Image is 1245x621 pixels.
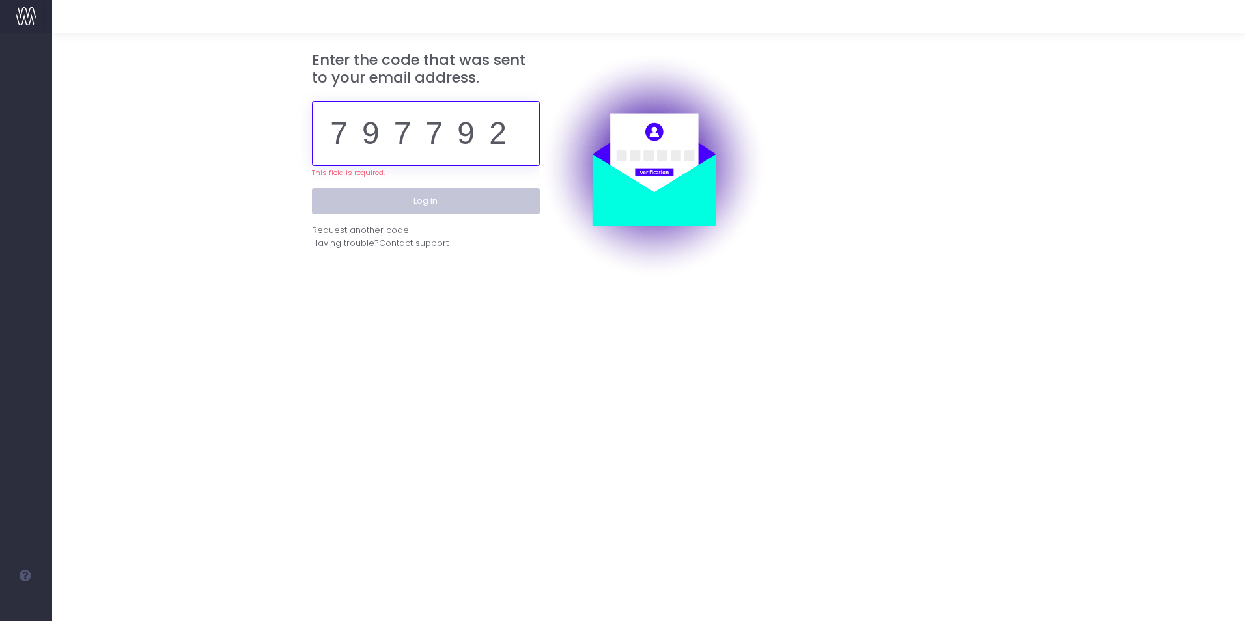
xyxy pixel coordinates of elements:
span: Contact support [379,237,449,250]
button: Log in [312,188,540,214]
div: This field is required. [312,167,540,178]
img: auth.png [540,51,768,279]
div: Having trouble? [312,237,540,250]
img: images/default_profile_image.png [16,595,36,614]
div: Request another code [312,224,409,237]
h3: Enter the code that was sent to your email address. [312,51,540,87]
